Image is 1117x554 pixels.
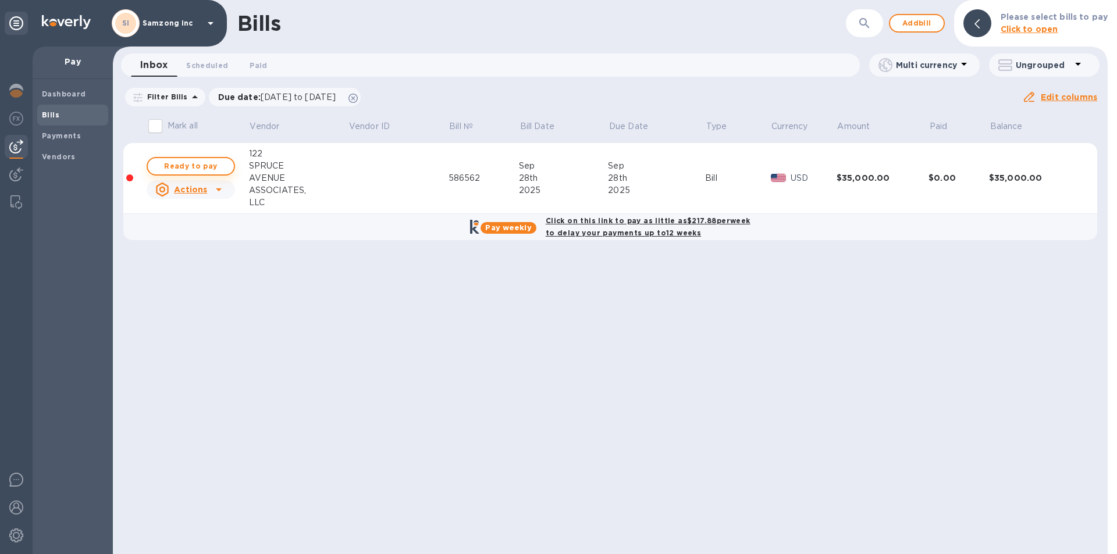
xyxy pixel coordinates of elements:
[930,120,948,133] p: Paid
[608,172,705,184] div: 28th
[705,172,770,184] div: Bill
[929,172,989,184] div: $0.00
[249,148,348,160] div: 122
[706,120,727,133] p: Type
[209,88,361,106] div: Due date:[DATE] to [DATE]
[122,19,130,27] b: SI
[349,120,405,133] span: Vendor ID
[837,120,885,133] span: Amount
[449,120,488,133] span: Bill №
[143,19,201,27] p: Samzong inc
[608,184,705,196] div: 2025
[143,92,188,102] p: Filter Bills
[42,131,81,140] b: Payments
[157,159,225,173] span: Ready to pay
[609,120,663,133] span: Due Date
[990,120,1038,133] span: Balance
[519,172,608,184] div: 28th
[42,152,76,161] b: Vendors
[1001,12,1108,22] b: Please select bills to pay
[930,120,963,133] span: Paid
[249,196,348,209] div: LLC
[249,184,348,196] div: ASSOCIATES,
[42,90,86,98] b: Dashboard
[250,120,279,133] p: Vendor
[990,120,1023,133] p: Balance
[1001,24,1058,34] b: Click to open
[5,12,28,35] div: Unpin categories
[485,223,531,232] b: Pay weekly
[9,112,23,126] img: Foreign exchange
[520,120,554,133] p: Bill Date
[42,56,104,67] p: Pay
[250,120,294,133] span: Vendor
[249,160,348,172] div: SPRUCE
[42,15,91,29] img: Logo
[546,216,750,237] b: Click on this link to pay as little as $217.88 per week to delay your payments up to 12 weeks
[771,120,807,133] p: Currency
[186,59,228,72] span: Scheduled
[609,120,648,133] p: Due Date
[249,172,348,184] div: AVENUE
[261,92,336,102] span: [DATE] to [DATE]
[42,110,59,119] b: Bills
[520,120,570,133] span: Bill Date
[449,120,473,133] p: Bill №
[896,59,957,71] p: Multi currency
[1041,92,1097,102] u: Edit columns
[519,184,608,196] div: 2025
[1016,59,1071,71] p: Ungrouped
[519,160,608,172] div: Sep
[168,120,198,132] p: Mark all
[174,185,207,194] u: Actions
[989,172,1081,184] div: $35,000.00
[140,57,168,73] span: Inbox
[237,11,280,35] h1: Bills
[837,120,870,133] p: Amount
[706,120,742,133] span: Type
[250,59,267,72] span: Paid
[837,172,929,184] div: $35,000.00
[608,160,705,172] div: Sep
[791,172,837,184] p: USD
[218,91,342,103] p: Due date :
[899,16,934,30] span: Add bill
[889,14,945,33] button: Addbill
[771,174,787,182] img: USD
[349,120,390,133] p: Vendor ID
[449,172,519,184] div: 586562
[147,157,235,176] button: Ready to pay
